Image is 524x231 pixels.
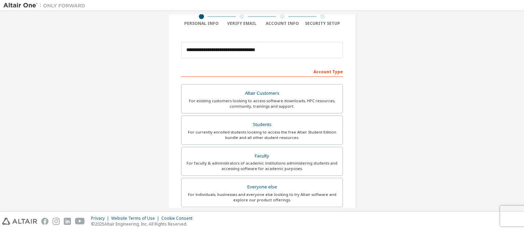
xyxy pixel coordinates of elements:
img: facebook.svg [41,218,48,225]
img: altair_logo.svg [2,218,37,225]
div: For existing customers looking to access software downloads, HPC resources, community, trainings ... [186,98,338,109]
div: Cookie Consent [161,216,196,221]
div: For individuals, businesses and everyone else looking to try Altair software and explore our prod... [186,192,338,203]
div: Faculty [186,151,338,161]
p: © 2025 Altair Engineering, Inc. All Rights Reserved. [91,221,196,227]
div: For faculty & administrators of academic institutions administering students and accessing softwa... [186,160,338,171]
div: For currently enrolled students looking to access the free Altair Student Edition bundle and all ... [186,129,338,140]
img: Altair One [3,2,89,9]
div: Verify Email [222,21,262,26]
div: Students [186,120,338,129]
div: Altair Customers [186,89,338,98]
div: Privacy [91,216,111,221]
div: Everyone else [186,182,338,192]
div: Account Type [181,66,343,77]
div: Security Setup [303,21,343,26]
div: Account Info [262,21,303,26]
img: linkedin.svg [64,218,71,225]
div: Website Terms of Use [111,216,161,221]
img: instagram.svg [53,218,60,225]
div: Personal Info [181,21,222,26]
img: youtube.svg [75,218,85,225]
